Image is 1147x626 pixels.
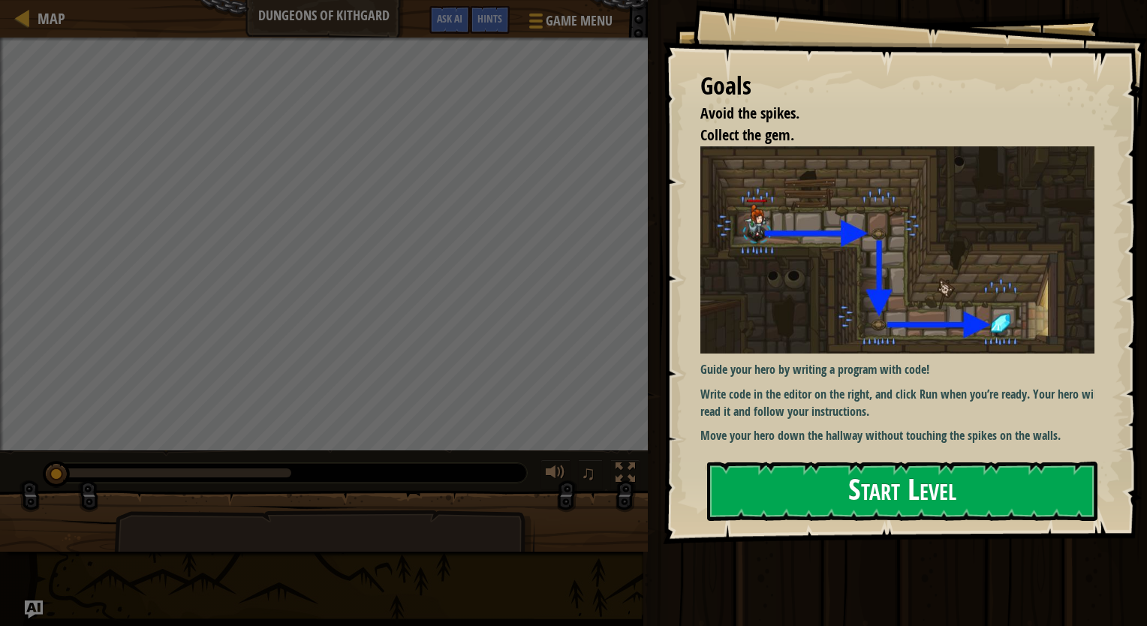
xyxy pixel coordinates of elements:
img: Dungeons of kithgard [700,146,1106,354]
button: Toggle fullscreen [610,459,640,490]
span: Game Menu [546,11,613,31]
li: Collect the gem. [682,125,1091,146]
button: Ask AI [25,600,43,618]
button: Ask AI [429,6,470,34]
span: ♫ [581,462,596,484]
button: ♫ [578,459,604,490]
span: Ask AI [437,11,462,26]
button: Game Menu [517,6,622,41]
span: Avoid the spikes. [700,103,799,123]
p: Guide your hero by writing a program with code! [700,361,1106,378]
span: Hints [477,11,502,26]
div: Goals [700,69,1094,104]
span: Map [38,8,65,29]
p: Write code in the editor on the right, and click Run when you’re ready. Your hero will read it an... [700,386,1106,420]
button: Adjust volume [540,459,570,490]
p: Move your hero down the hallway without touching the spikes on the walls. [700,427,1106,444]
button: Start Level [707,462,1097,521]
a: Map [30,8,65,29]
span: Collect the gem. [700,125,794,145]
li: Avoid the spikes. [682,103,1091,125]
